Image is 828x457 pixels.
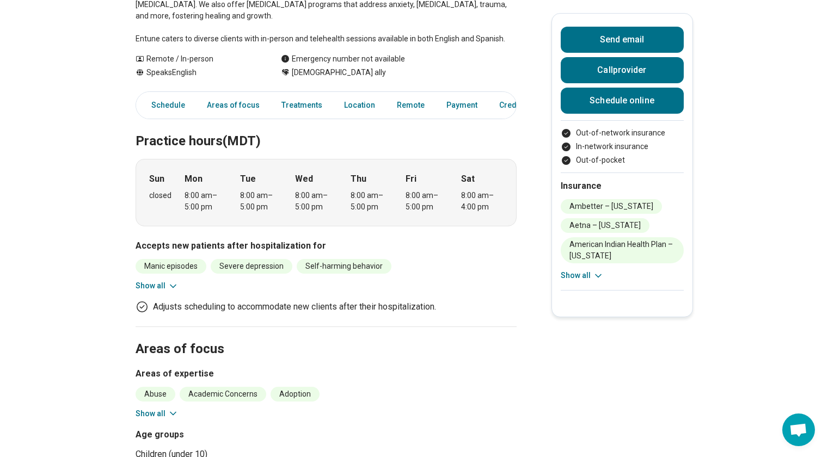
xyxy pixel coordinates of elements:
div: When does the program meet? [136,159,517,226]
li: American Indian Health Plan – [US_STATE] [561,237,684,263]
strong: Wed [295,172,313,186]
h2: Insurance [561,180,684,193]
h2: Practice hours (MDT) [136,106,517,151]
div: 8:00 am – 5:00 pm [295,190,337,213]
li: Abuse [136,387,175,402]
li: Academic Concerns [180,387,266,402]
li: Manic episodes [136,259,206,274]
a: Schedule [138,94,192,116]
li: Adoption [271,387,320,402]
li: In-network insurance [561,141,684,152]
button: Send email [561,27,684,53]
h2: Areas of focus [136,314,517,359]
a: Schedule online [561,88,684,114]
strong: Sat [461,172,475,186]
button: Callprovider [561,57,684,83]
li: Aetna – [US_STATE] [561,218,649,233]
h3: Areas of expertise [136,367,517,380]
div: Speaks English [136,67,259,78]
div: 8:00 am – 5:00 pm [351,190,392,213]
strong: Thu [351,172,366,186]
strong: Sun [149,172,164,186]
strong: Mon [185,172,203,186]
ul: Payment options [561,127,684,166]
button: Show all [561,270,604,281]
h3: Accepts new patients after hospitalization for [136,239,517,252]
h3: Age groups [136,428,322,441]
a: Credentials [493,94,547,116]
div: 8:00 am – 5:00 pm [240,190,282,213]
div: Open chat [782,413,815,446]
div: Emergency number not available [281,53,405,65]
a: Areas of focus [200,94,266,116]
a: Location [338,94,382,116]
li: Ambetter – [US_STATE] [561,199,662,214]
strong: Fri [406,172,416,186]
li: Severe depression [211,259,292,274]
a: Treatments [275,94,329,116]
div: Remote / In-person [136,53,259,65]
div: 8:00 am – 5:00 pm [406,190,447,213]
div: 8:00 am – 5:00 pm [185,190,226,213]
button: Show all [136,280,179,292]
a: Remote [390,94,431,116]
li: Out-of-network insurance [561,127,684,139]
strong: Tue [240,172,256,186]
div: closed [149,190,171,201]
span: [DEMOGRAPHIC_DATA] ally [292,67,386,78]
a: Payment [440,94,484,116]
p: Adjusts scheduling to accommodate new clients after their hospitalization. [153,300,436,313]
button: Show all [136,408,179,419]
div: 8:00 am – 4:00 pm [461,190,503,213]
li: Out-of-pocket [561,155,684,166]
li: Self-harming behavior [297,259,391,274]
